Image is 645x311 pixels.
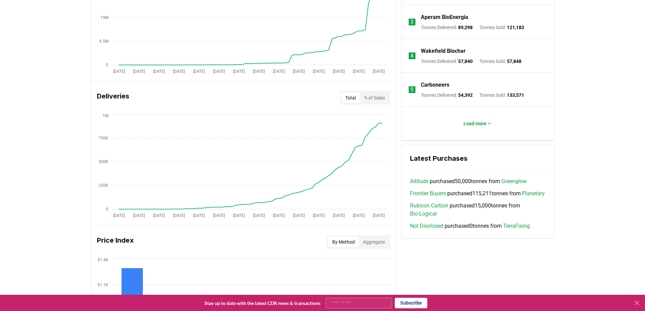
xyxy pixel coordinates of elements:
tspan: [DATE] [133,69,145,74]
tspan: [DATE] [233,213,244,218]
p: Tonnes Sold : [479,58,521,65]
tspan: $1.1K [98,283,108,287]
h3: Deliveries [97,91,129,105]
tspan: [DATE] [273,213,284,218]
span: purchased 0 tonnes from [410,222,530,230]
span: 57,848 [507,59,521,64]
button: Load more [458,117,497,130]
a: Aperam BioEnergia [421,13,468,21]
tspan: [DATE] [133,213,145,218]
span: 54,392 [458,92,473,98]
p: Tonnes Delivered : [421,24,473,31]
p: Tonnes Sold : [479,92,524,98]
tspan: 500K [99,159,108,164]
p: 4 [410,52,413,60]
a: Bio-Logical [410,210,437,218]
p: Tonnes Sold : [479,24,524,31]
tspan: [DATE] [332,69,344,74]
a: Rubicon Carbon [410,202,448,210]
span: 89,298 [458,25,473,30]
tspan: [DATE] [313,69,324,74]
tspan: $1.4K [98,258,108,262]
tspan: [DATE] [273,69,284,74]
p: 3 [410,18,413,26]
tspan: [DATE] [113,213,125,218]
tspan: 19M [100,15,108,20]
tspan: [DATE] [193,69,205,74]
tspan: [DATE] [213,213,224,218]
h3: Price Index [97,235,134,249]
span: 121,183 [507,25,524,30]
a: Greenglow [501,177,527,185]
span: 57,840 [458,59,473,64]
button: Total [341,92,360,103]
button: % of Sales [360,92,389,103]
tspan: [DATE] [213,69,224,74]
tspan: [DATE] [233,69,244,74]
a: Not Disclosed [410,222,443,230]
tspan: 750K [99,136,108,140]
tspan: 1M [103,113,108,118]
span: 133,571 [507,92,524,98]
h3: Latest Purchases [410,153,546,163]
a: Planetary [522,190,545,198]
tspan: [DATE] [153,213,165,218]
tspan: 250K [99,183,108,188]
tspan: [DATE] [193,213,205,218]
tspan: 0 [106,207,108,212]
p: Tonnes Delivered : [421,92,473,98]
span: purchased 15,000 tonnes from [410,202,546,218]
tspan: [DATE] [372,69,384,74]
tspan: [DATE] [153,69,165,74]
p: Tonnes Delivered : [421,58,473,65]
a: Frontier Buyers [410,190,446,198]
p: Load more [464,120,487,127]
tspan: [DATE] [113,69,125,74]
tspan: 9.5M [99,39,108,44]
span: purchased 115,211 tonnes from [410,190,545,198]
tspan: [DATE] [372,213,384,218]
button: By Method [328,237,359,247]
tspan: [DATE] [253,213,264,218]
a: Wakefield Biochar [421,47,466,55]
tspan: [DATE] [332,213,344,218]
p: 5 [410,86,413,94]
a: Carboneers [421,81,449,89]
button: Aggregate [359,237,389,247]
tspan: [DATE] [313,213,324,218]
tspan: [DATE] [173,69,185,74]
tspan: [DATE] [293,69,304,74]
tspan: [DATE] [253,69,264,74]
tspan: [DATE] [173,213,185,218]
tspan: 0 [106,63,108,67]
a: TerraFixing [503,222,530,230]
tspan: [DATE] [352,69,364,74]
a: Altitude [410,177,428,185]
tspan: [DATE] [352,213,364,218]
span: purchased 50,000 tonnes from [410,177,527,185]
tspan: [DATE] [293,213,304,218]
